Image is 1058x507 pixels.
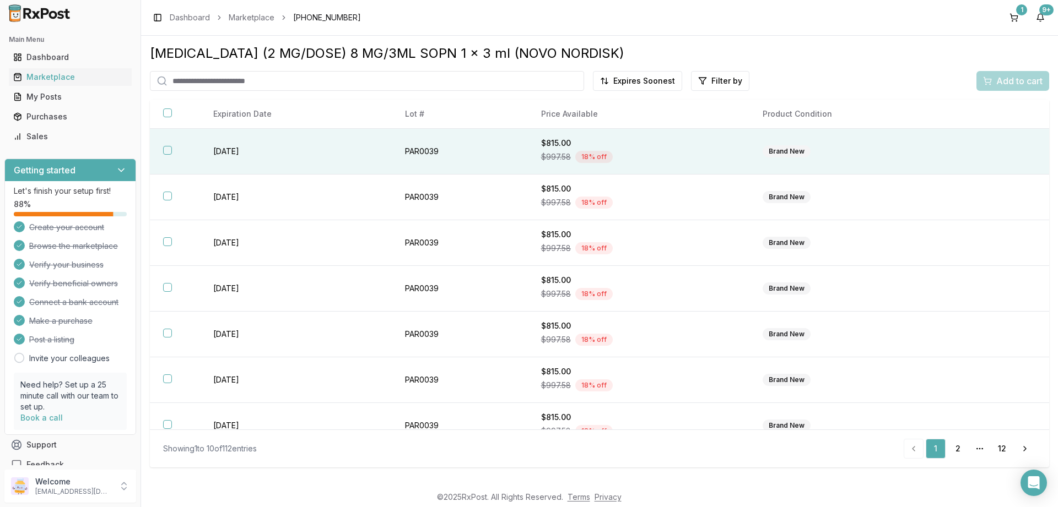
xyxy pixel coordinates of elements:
[29,353,110,364] a: Invite your colleagues
[13,111,127,122] div: Purchases
[691,71,749,91] button: Filter by
[575,242,613,254] div: 18 % off
[13,131,127,142] div: Sales
[926,439,946,459] a: 1
[4,108,136,126] button: Purchases
[170,12,361,23] nav: breadcrumb
[541,151,571,162] span: $997.58
[4,68,136,86] button: Marketplace
[1016,4,1027,15] div: 1
[392,357,528,403] td: PAR0039
[392,266,528,312] td: PAR0039
[200,312,392,357] td: [DATE]
[541,229,737,240] div: $815.00
[4,48,136,66] button: Dashboard
[14,199,31,210] span: 88 %
[1039,4,1054,15] div: 9+
[392,100,528,129] th: Lot #
[9,87,132,107] a: My Posts
[200,403,392,449] td: [DATE]
[229,12,274,23] a: Marketplace
[20,379,120,412] p: Need help? Set up a 25 minute call with our team to set up.
[392,403,528,449] td: PAR0039
[593,71,682,91] button: Expires Soonest
[528,100,750,129] th: Price Available
[200,100,392,129] th: Expiration Date
[4,435,136,455] button: Support
[26,459,64,470] span: Feedback
[200,220,392,266] td: [DATE]
[9,67,132,87] a: Marketplace
[1014,439,1036,459] a: Go to next page
[749,100,967,129] th: Product Condition
[992,439,1012,459] a: 12
[29,259,104,270] span: Verify your business
[11,477,29,495] img: User avatar
[14,163,75,177] h3: Getting started
[13,72,127,83] div: Marketplace
[575,197,613,209] div: 18 % off
[29,278,118,289] span: Verify beneficial owners
[541,334,571,345] span: $997.58
[200,129,392,175] td: [DATE]
[4,128,136,145] button: Sales
[763,374,811,386] div: Brand New
[763,328,811,340] div: Brand New
[35,487,112,496] p: [EMAIL_ADDRESS][DOMAIN_NAME]
[711,75,742,86] span: Filter by
[13,91,127,102] div: My Posts
[200,266,392,312] td: [DATE]
[541,243,571,254] span: $997.58
[1032,9,1049,26] button: 9+
[9,107,132,127] a: Purchases
[541,275,737,286] div: $815.00
[763,145,811,157] div: Brand New
[904,439,1036,459] nav: pagination
[1005,9,1023,26] button: 1
[763,419,811,432] div: Brand New
[541,197,571,208] span: $997.58
[575,379,613,391] div: 18 % off
[20,413,63,422] a: Book a call
[763,237,811,249] div: Brand New
[575,425,613,437] div: 18 % off
[568,492,590,501] a: Terms
[575,288,613,300] div: 18 % off
[763,282,811,295] div: Brand New
[763,191,811,203] div: Brand New
[541,138,737,149] div: $815.00
[13,52,127,63] div: Dashboard
[595,492,622,501] a: Privacy
[9,35,132,44] h2: Main Menu
[575,334,613,346] div: 18 % off
[392,220,528,266] td: PAR0039
[541,183,737,194] div: $815.00
[9,127,132,146] a: Sales
[14,186,127,197] p: Let's finish your setup first!
[948,439,968,459] a: 2
[29,241,118,252] span: Browse the marketplace
[170,12,210,23] a: Dashboard
[392,129,528,175] td: PAR0039
[575,151,613,163] div: 18 % off
[541,320,737,331] div: $815.00
[541,288,571,299] span: $997.58
[392,175,528,220] td: PAR0039
[4,88,136,106] button: My Posts
[541,380,571,391] span: $997.58
[4,4,75,22] img: RxPost Logo
[1021,470,1047,496] div: Open Intercom Messenger
[35,476,112,487] p: Welcome
[4,455,136,475] button: Feedback
[150,45,1049,62] div: [MEDICAL_DATA] (2 MG/DOSE) 8 MG/3ML SOPN 1 x 3 ml (NOVO NORDISK)
[613,75,675,86] span: Expires Soonest
[200,357,392,403] td: [DATE]
[29,297,118,308] span: Connect a bank account
[541,426,571,437] span: $997.58
[541,412,737,423] div: $815.00
[163,443,257,454] div: Showing 1 to 10 of 112 entries
[29,222,104,233] span: Create your account
[293,12,361,23] span: [PHONE_NUMBER]
[200,175,392,220] td: [DATE]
